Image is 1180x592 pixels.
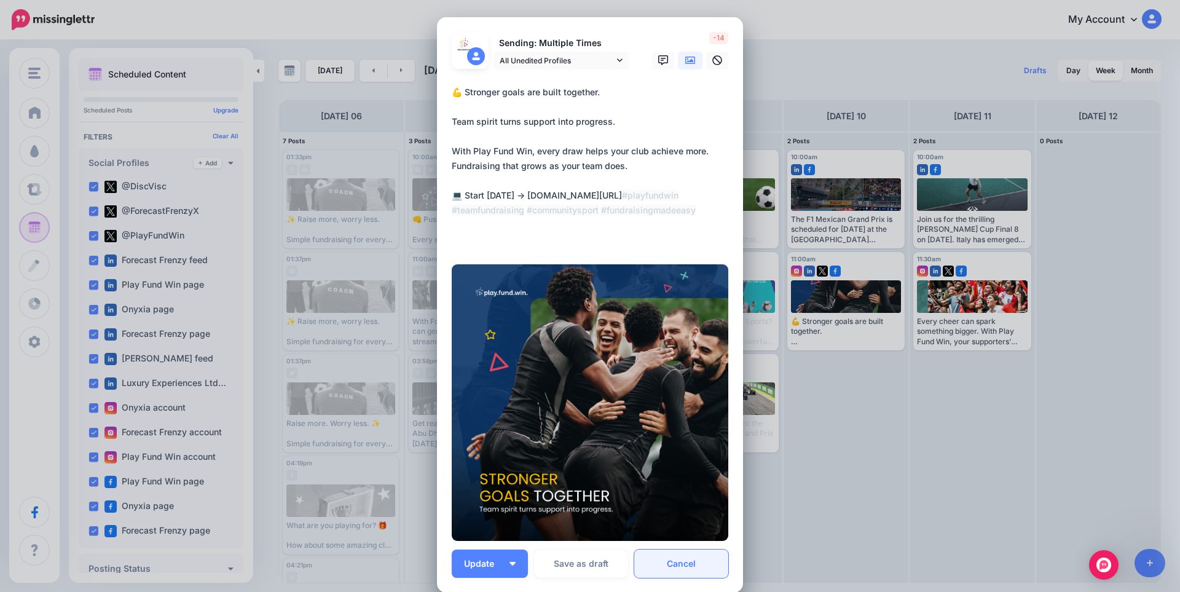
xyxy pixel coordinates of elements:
a: All Unedited Profiles [494,52,629,69]
span: All Unedited Profiles [500,54,614,67]
img: user_default_image.png [467,47,485,65]
p: Sending: Multiple Times [494,36,629,50]
img: arrow-down-white.png [509,562,516,566]
img: 222729786_537708897643896_3961769154183833751_n-bsa155110.jpg [455,36,473,53]
img: 9RSW5DD4E3WU7H90APTTZNPIVL6YLFX2.png [452,264,728,541]
div: 💪 Stronger goals are built together. Team spirit turns support into progress. With Play Fund Win,... [452,85,734,218]
span: Update [464,559,503,568]
button: Save as draft [534,550,628,578]
span: -14 [709,32,728,44]
a: Cancel [634,550,728,578]
button: Update [452,550,528,578]
div: Open Intercom Messenger [1089,550,1119,580]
